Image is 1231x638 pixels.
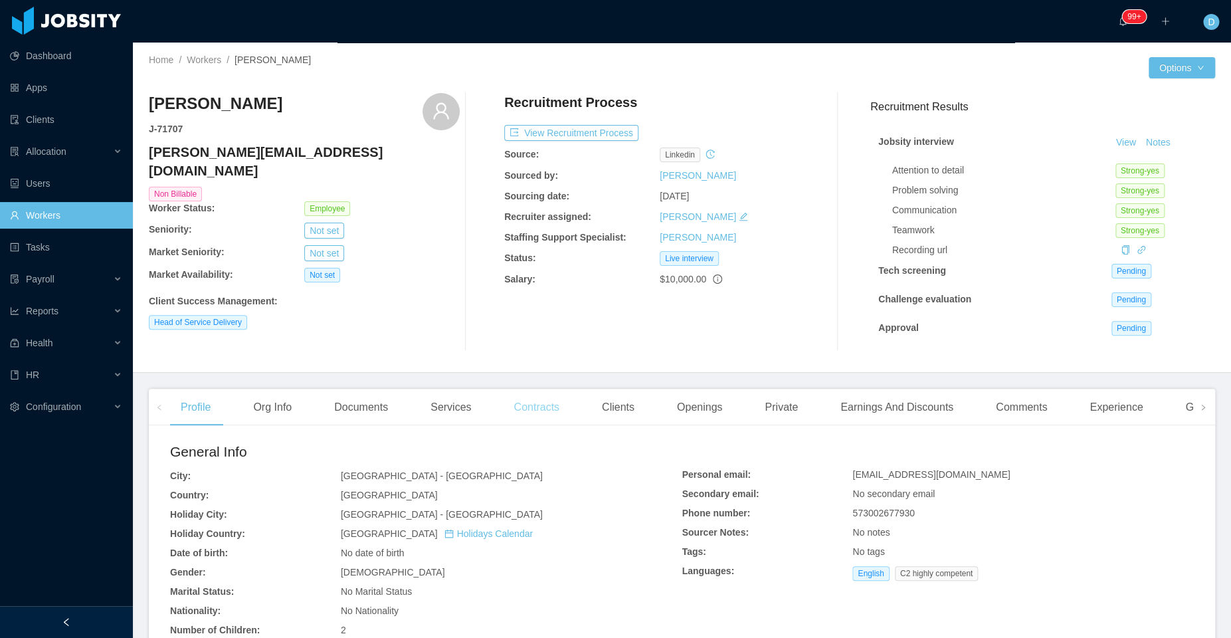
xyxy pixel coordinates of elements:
span: 573002677930 [852,508,914,518]
i: icon: copy [1121,245,1130,255]
i: icon: user [432,102,450,120]
h3: [PERSON_NAME] [149,93,282,114]
span: [DEMOGRAPHIC_DATA] [341,567,445,578]
a: icon: auditClients [10,106,122,133]
div: No tags [852,545,1194,559]
i: icon: calendar [444,529,454,538]
b: Holiday Country: [170,528,245,539]
span: Pending [1111,264,1151,278]
div: Openings [666,389,733,426]
i: icon: medicine-box [10,338,19,348]
button: Not set [304,245,344,261]
span: D [1208,14,1214,30]
strong: Jobsity interview [878,136,954,147]
span: info-circle [713,274,722,284]
i: icon: book [10,370,19,379]
b: Holiday City: [170,509,227,520]
a: Workers [187,54,221,65]
b: Worker Status: [149,203,215,213]
h2: General Info [170,441,682,463]
div: Attention to detail [892,163,1115,177]
b: Date of birth: [170,548,228,558]
span: / [227,54,229,65]
b: Personal email: [682,469,751,480]
div: Problem solving [892,183,1115,197]
b: Phone number: [682,508,751,518]
span: Not set [304,268,340,282]
div: Experience [1079,389,1153,426]
a: View [1111,137,1141,148]
span: linkedin [660,148,700,162]
span: 2 [341,625,346,635]
span: Live interview [660,251,719,266]
b: Marital Status: [170,586,234,597]
div: Earnings And Discounts [830,389,964,426]
div: Contracts [503,389,569,426]
b: Status: [504,253,535,263]
a: [PERSON_NAME] [660,211,736,222]
div: Recording url [892,243,1115,257]
div: Org Info [242,389,302,426]
i: icon: link [1137,245,1146,255]
b: Seniority: [149,224,192,235]
b: Sourcing date: [504,191,569,201]
span: Reports [26,306,58,316]
span: [GEOGRAPHIC_DATA] [341,490,438,500]
span: / [179,54,181,65]
span: Non Billable [149,187,202,201]
h4: Recruitment Process [504,93,637,112]
span: Pending [1111,292,1151,307]
span: HR [26,370,39,380]
h3: Recruitment Results [870,98,1215,115]
b: Gender: [170,567,206,578]
i: icon: solution [10,147,19,156]
span: Pending [1111,321,1151,336]
span: Configuration [26,401,81,412]
a: icon: robotUsers [10,170,122,197]
b: Market Availability: [149,269,233,280]
button: icon: exportView Recruitment Process [504,125,638,141]
div: Private [754,389,808,426]
i: icon: history [706,150,715,159]
a: icon: userWorkers [10,202,122,229]
span: Payroll [26,274,54,284]
span: No Nationality [341,605,399,616]
b: Sourced by: [504,170,558,181]
b: Market Seniority: [149,247,225,257]
i: icon: setting [10,402,19,411]
span: $10,000.00 [660,274,706,284]
h4: [PERSON_NAME][EMAIL_ADDRESS][DOMAIN_NAME] [149,143,460,180]
span: Health [26,338,52,348]
span: Allocation [26,146,66,157]
div: Profile [170,389,221,426]
sup: 332 [1122,10,1146,23]
span: C2 highly competent [895,566,978,581]
i: icon: edit [739,212,748,221]
div: Comments [985,389,1058,426]
a: icon: profileTasks [10,234,122,261]
span: [GEOGRAPHIC_DATA] - [GEOGRAPHIC_DATA] [341,471,543,481]
span: No Marital Status [341,586,412,597]
div: Groups [1175,389,1230,426]
a: icon: link [1137,245,1146,255]
a: [PERSON_NAME] [660,170,736,181]
i: icon: file-protect [10,274,19,284]
b: Staffing Support Specialist: [504,232,626,243]
i: icon: right [1200,404,1206,411]
span: Strong-yes [1115,223,1165,238]
b: Languages: [682,566,735,576]
b: Country: [170,490,209,500]
strong: J- 71707 [149,124,183,134]
span: Strong-yes [1115,183,1165,198]
span: [DATE] [660,191,689,201]
span: Strong-yes [1115,203,1165,218]
b: Number of Children: [170,625,260,635]
a: icon: appstoreApps [10,74,122,101]
span: [GEOGRAPHIC_DATA] - [GEOGRAPHIC_DATA] [341,509,543,520]
div: Clients [591,389,645,426]
span: English [852,566,889,581]
b: Nationality: [170,605,221,616]
a: icon: exportView Recruitment Process [504,128,638,138]
div: Teamwork [892,223,1115,237]
strong: Tech screening [878,265,946,276]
